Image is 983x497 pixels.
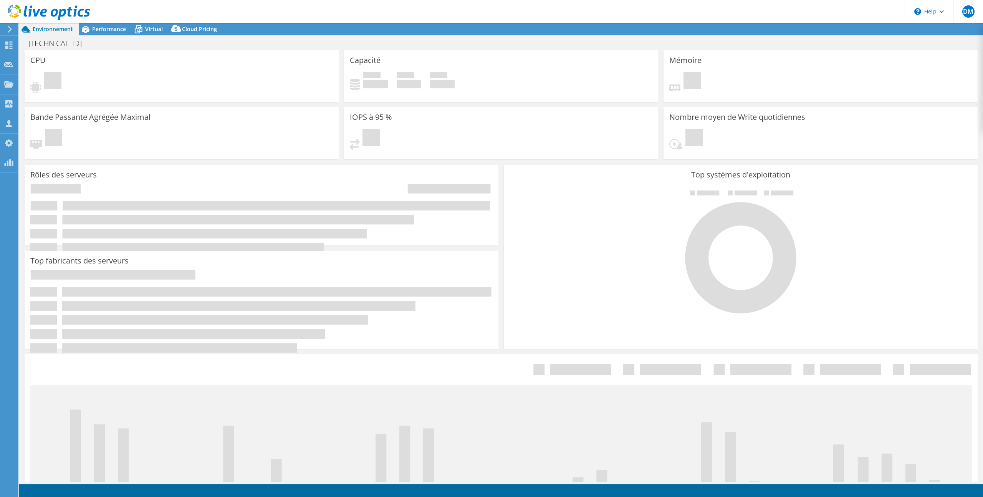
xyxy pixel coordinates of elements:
span: En attente [45,129,62,148]
h3: Rôles des serveurs [30,171,97,179]
span: Cloud Pricing [182,25,217,33]
h3: Top systèmes d'exploitation [510,171,972,179]
h3: Bande Passante Agrégée Maximal [30,113,151,121]
span: Utilisé [363,72,381,80]
span: En attente [683,72,701,91]
span: Espace libre [397,72,414,80]
h4: 0 Gio [397,80,421,88]
span: Performance [92,25,126,33]
h3: Nombre moyen de Write quotidiennes [669,113,805,121]
span: En attente [685,129,703,148]
h3: CPU [30,56,46,65]
h3: Top fabricants des serveurs [30,257,129,265]
h3: Mémoire [669,56,702,65]
span: DM [962,5,975,18]
h3: IOPS à 95 % [350,113,392,121]
svg: \n [914,8,921,15]
span: Virtual [145,25,163,33]
h1: [TECHNICAL_ID] [25,39,94,48]
h3: Capacité [350,56,381,65]
h4: 0 Gio [363,80,388,88]
span: En attente [44,72,61,91]
span: Environnement [33,25,73,33]
h4: 0 Gio [430,80,455,88]
span: Total [430,72,447,80]
span: En attente [362,129,380,148]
